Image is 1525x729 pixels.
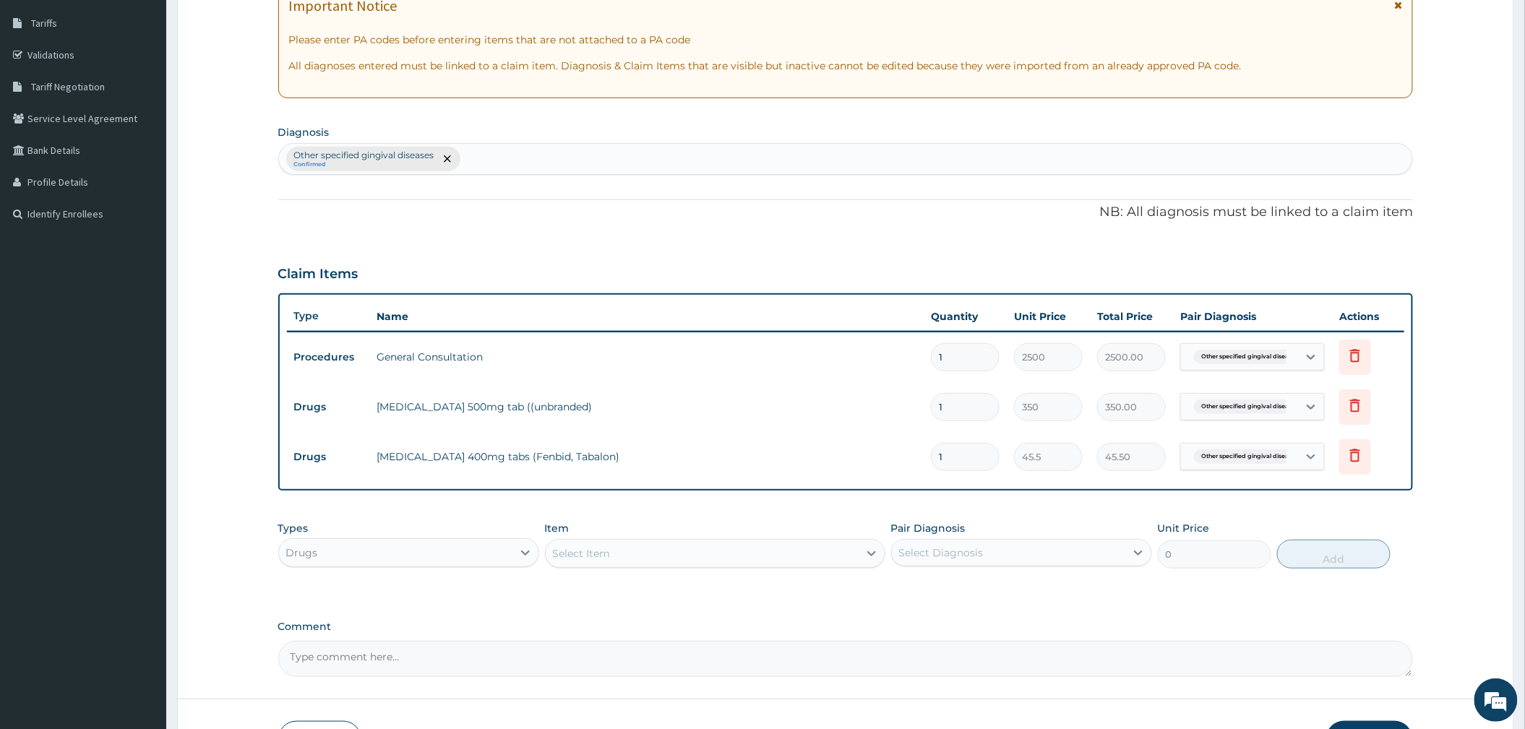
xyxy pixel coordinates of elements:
td: General Consultation [370,342,924,371]
small: Confirmed [294,161,434,168]
textarea: Type your message and hit 'Enter' [7,394,275,445]
label: Diagnosis [278,125,330,139]
p: NB: All diagnosis must be linked to a claim item [278,203,1414,222]
span: Other specified gingival disea... [1194,400,1300,414]
p: Other specified gingival diseases [294,150,434,161]
div: Minimize live chat window [237,7,272,42]
td: [MEDICAL_DATA] 400mg tabs (Fenbid, Tabalon) [370,442,924,471]
button: Add [1277,540,1391,569]
th: Pair Diagnosis [1173,302,1332,331]
label: Pair Diagnosis [891,521,966,535]
div: Drugs [286,545,318,560]
span: Tariffs [31,17,57,30]
td: Drugs [287,444,370,470]
th: Quantity [924,302,1007,331]
img: d_794563401_company_1708531726252_794563401 [27,72,59,108]
span: Tariff Negotiation [31,80,105,93]
div: Select Item [553,546,611,561]
th: Unit Price [1007,302,1090,331]
p: Please enter PA codes before entering items that are not attached to a PA code [289,33,1403,47]
p: All diagnoses entered must be linked to a claim item. Diagnosis & Claim Items that are visible bu... [289,59,1403,73]
h3: Claim Items [278,267,358,282]
label: Unit Price [1158,521,1210,535]
td: Procedures [287,344,370,371]
td: Drugs [287,394,370,420]
th: Type [287,303,370,329]
label: Comment [278,621,1414,633]
th: Total Price [1090,302,1173,331]
span: remove selection option [441,152,454,165]
div: Select Diagnosis [899,545,984,560]
span: Other specified gingival disea... [1194,449,1300,464]
span: We're online! [84,182,199,328]
label: Item [545,521,570,535]
th: Name [370,302,924,331]
div: Chat with us now [75,81,243,100]
label: Types [278,522,309,535]
span: Other specified gingival disea... [1194,350,1300,364]
td: [MEDICAL_DATA] 500mg tab ((unbranded) [370,392,924,421]
th: Actions [1332,302,1404,331]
